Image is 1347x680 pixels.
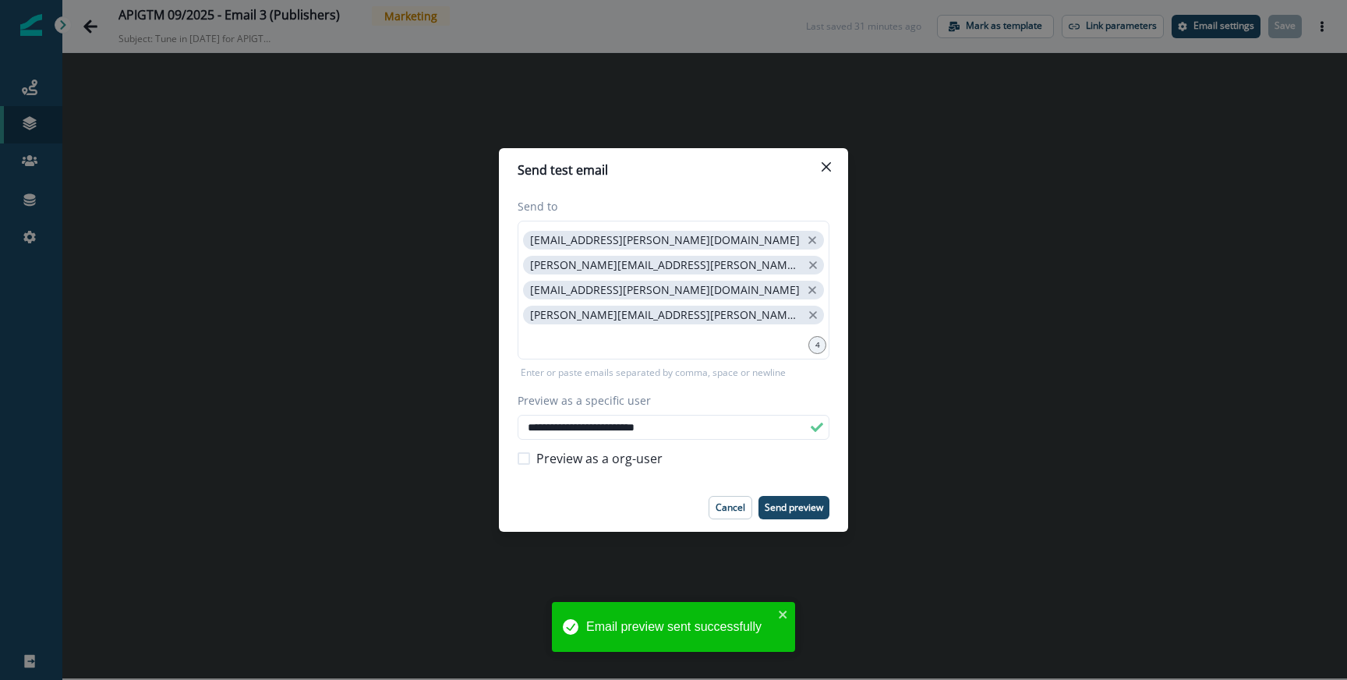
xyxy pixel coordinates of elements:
p: [PERSON_NAME][EMAIL_ADDRESS][PERSON_NAME][DOMAIN_NAME] [530,309,801,322]
button: close [778,608,789,621]
p: Cancel [716,502,745,513]
span: Preview as a org-user [536,449,663,468]
p: Send test email [518,161,608,179]
button: close [806,307,820,323]
p: Enter or paste emails separated by comma, space or newline [518,366,789,380]
div: Email preview sent successfully [586,618,773,636]
button: close [804,232,820,248]
label: Preview as a specific user [518,392,820,409]
p: [EMAIL_ADDRESS][PERSON_NAME][DOMAIN_NAME] [530,234,800,247]
button: close [804,282,820,298]
label: Send to [518,198,820,214]
p: [PERSON_NAME][EMAIL_ADDRESS][PERSON_NAME][DOMAIN_NAME] [530,259,801,272]
button: Close [814,154,839,179]
p: [EMAIL_ADDRESS][PERSON_NAME][DOMAIN_NAME] [530,284,800,297]
button: Send preview [758,496,829,519]
p: Send preview [765,502,823,513]
div: 4 [808,336,826,354]
button: close [806,257,820,273]
button: Cancel [709,496,752,519]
